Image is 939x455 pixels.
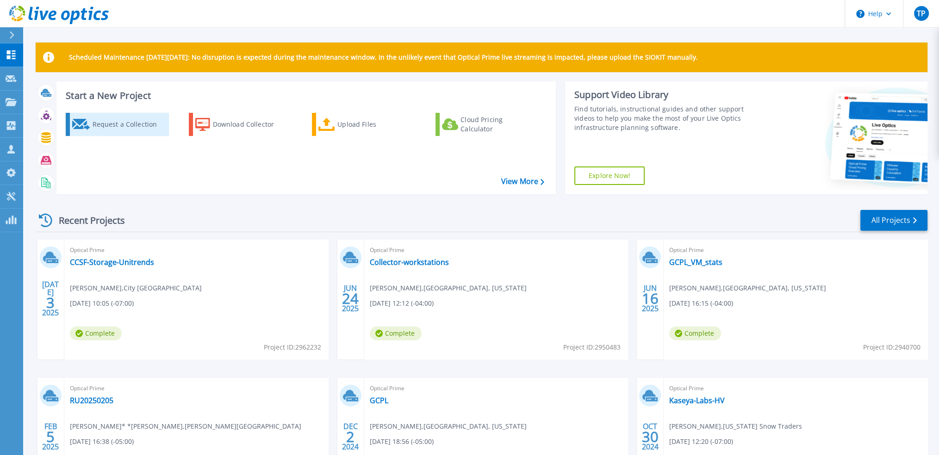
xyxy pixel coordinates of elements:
[370,326,422,340] span: Complete
[70,258,154,267] a: CCSF-Storage-Unitrends
[70,396,113,405] a: RU20250205
[863,342,920,352] span: Project ID: 2940700
[574,89,759,101] div: Support Video Library
[669,383,922,394] span: Optical Prime
[213,115,287,134] div: Download Collector
[501,177,544,186] a: View More
[370,383,622,394] span: Optical Prime
[346,433,354,441] span: 2
[264,342,321,352] span: Project ID: 2962232
[669,258,722,267] a: GCPL_VM_stats
[70,383,323,394] span: Optical Prime
[435,113,539,136] a: Cloud Pricing Calculator
[563,342,621,352] span: Project ID: 2950483
[70,326,122,340] span: Complete
[574,166,645,185] a: Explore Now!
[189,113,292,136] a: Download Collector
[337,115,411,134] div: Upload Files
[370,396,388,405] a: GCPL
[70,421,301,431] span: [PERSON_NAME]* *[PERSON_NAME] , [PERSON_NAME][GEOGRAPHIC_DATA]
[641,420,659,454] div: OCT 2024
[917,10,926,17] span: TP
[370,421,527,431] span: [PERSON_NAME] , [GEOGRAPHIC_DATA], [US_STATE]
[70,283,202,293] span: [PERSON_NAME] , City [GEOGRAPHIC_DATA]
[642,295,659,302] span: 16
[370,437,434,447] span: [DATE] 18:56 (-05:00)
[46,433,55,441] span: 5
[342,295,359,302] span: 24
[460,115,535,134] div: Cloud Pricing Calculator
[860,210,927,231] a: All Projects
[342,420,359,454] div: DEC 2024
[669,326,721,340] span: Complete
[46,299,55,307] span: 3
[42,282,59,315] div: [DATE] 2025
[42,420,59,454] div: FEB 2025
[669,396,725,405] a: Kaseya-Labs-HV
[669,283,826,293] span: [PERSON_NAME] , [GEOGRAPHIC_DATA], [US_STATE]
[66,91,544,101] h3: Start a New Project
[370,245,622,255] span: Optical Prime
[370,283,527,293] span: [PERSON_NAME] , [GEOGRAPHIC_DATA], [US_STATE]
[370,298,434,308] span: [DATE] 12:12 (-04:00)
[669,421,802,431] span: [PERSON_NAME] , [US_STATE] Snow Traders
[669,437,733,447] span: [DATE] 12:20 (-07:00)
[36,209,137,232] div: Recent Projects
[574,105,759,132] div: Find tutorials, instructional guides and other support videos to help you make the most of your L...
[642,433,659,441] span: 30
[641,282,659,315] div: JUN 2025
[370,258,449,267] a: Collector-workstations
[70,437,134,447] span: [DATE] 16:38 (-05:00)
[66,113,169,136] a: Request a Collection
[70,298,134,308] span: [DATE] 10:05 (-07:00)
[669,298,733,308] span: [DATE] 16:15 (-04:00)
[312,113,415,136] a: Upload Files
[69,54,698,61] p: Scheduled Maintenance [DATE][DATE]: No disruption is expected during the maintenance window. In t...
[70,245,323,255] span: Optical Prime
[342,282,359,315] div: JUN 2025
[92,115,166,134] div: Request a Collection
[669,245,922,255] span: Optical Prime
